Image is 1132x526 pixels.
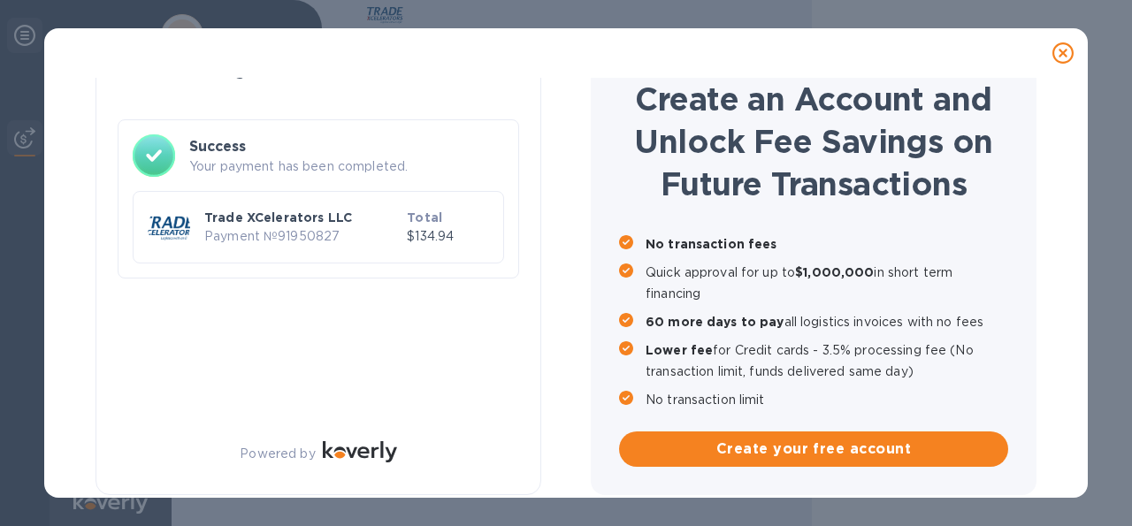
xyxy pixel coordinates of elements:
b: 60 more days to pay [646,315,784,329]
p: Your payment has been completed. [189,157,504,176]
p: Powered by [240,445,315,463]
button: Create your free account [619,431,1008,467]
p: all logistics invoices with no fees [646,311,1008,332]
h1: Create an Account and Unlock Fee Savings on Future Transactions [619,78,1008,205]
p: $134.94 [407,227,489,246]
p: for Credit cards - 3.5% processing fee (No transaction limit, funds delivered same day) [646,339,1008,382]
h3: Success [189,136,504,157]
b: Lower fee [646,343,713,357]
span: Create your free account [633,438,994,460]
img: Logo [323,441,397,462]
b: $1,000,000 [795,265,874,279]
p: No transaction limit [646,389,1008,410]
p: Trade XCelerators LLC [204,209,400,226]
b: Total [407,210,442,225]
p: Payment № 91950827 [204,227,400,246]
b: No transaction fees [646,237,777,251]
p: Quick approval for up to in short term financing [646,262,1008,304]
